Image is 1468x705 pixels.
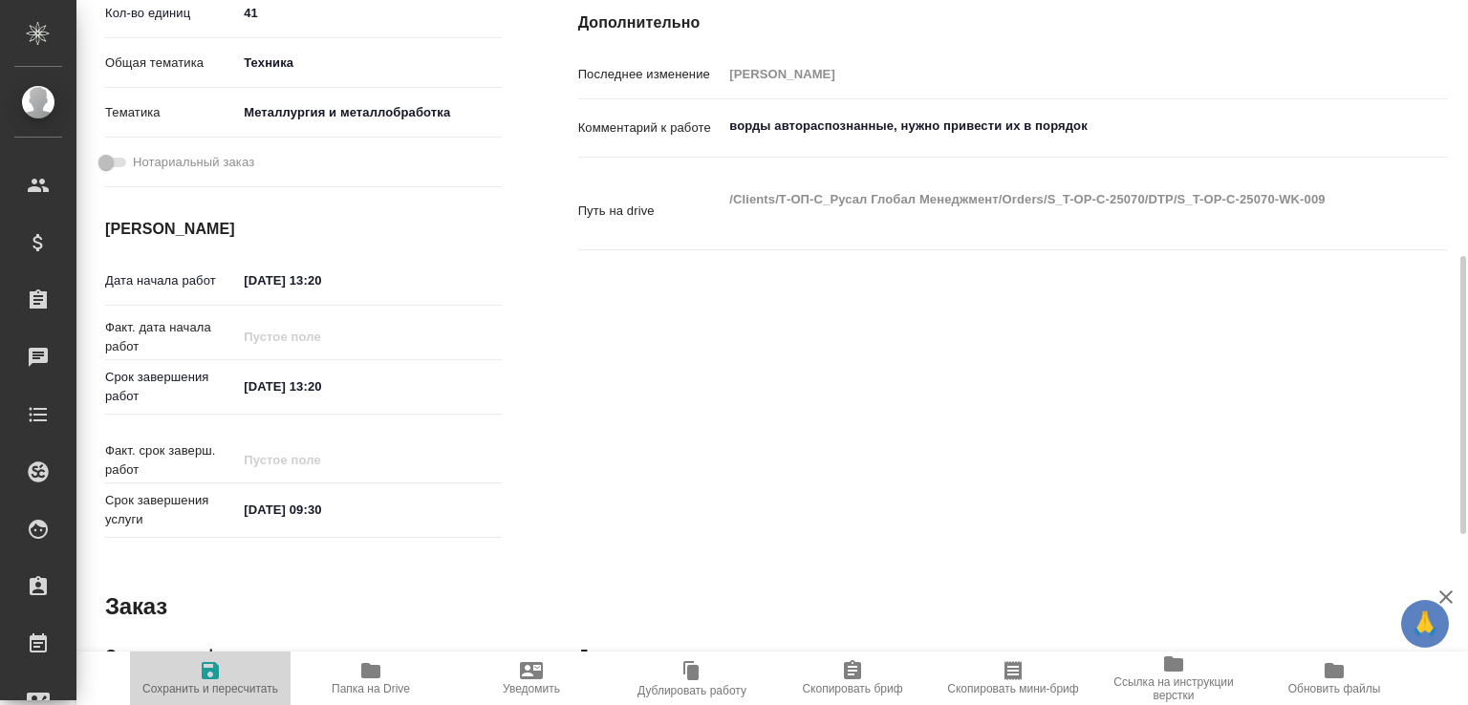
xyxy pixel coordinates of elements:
[105,591,167,622] h2: Заказ
[105,103,237,122] p: Тематика
[1254,652,1414,705] button: Обновить файлы
[237,446,404,474] input: Пустое поле
[105,318,237,356] p: Факт. дата начала работ
[578,202,723,221] p: Путь на drive
[612,652,772,705] button: Дублировать работу
[237,267,404,294] input: ✎ Введи что-нибудь
[105,53,237,73] p: Общая тематика
[1409,604,1441,644] span: 🙏
[237,496,404,523] input: ✎ Введи что-нибудь
[578,118,723,138] p: Комментарий к работе
[1093,652,1254,705] button: Ссылка на инструкции верстки
[947,682,1078,695] span: Скопировать мини-бриф
[451,652,612,705] button: Уведомить
[503,682,560,695] span: Уведомить
[1105,675,1242,702] span: Ссылка на инструкции верстки
[105,368,237,406] p: Срок завершения работ
[105,218,502,241] h4: [PERSON_NAME]
[578,11,1447,34] h4: Дополнительно
[723,183,1374,235] textarea: /Clients/Т-ОП-С_Русал Глобал Менеджмент/Orders/S_T-OP-C-25070/DTP/S_T-OP-C-25070-WK-009
[105,491,237,529] p: Срок завершения услуги
[332,682,410,695] span: Папка на Drive
[578,65,723,84] p: Последнее изменение
[723,60,1374,88] input: Пустое поле
[105,271,237,290] p: Дата начала работ
[133,153,254,172] span: Нотариальный заказ
[802,682,902,695] span: Скопировать бриф
[237,373,404,400] input: ✎ Введи что-нибудь
[1401,600,1449,648] button: 🙏
[637,684,746,697] span: Дублировать работу
[105,441,237,480] p: Факт. срок заверш. работ
[105,645,502,668] h4: Основная информация
[578,645,1447,668] h4: Дополнительно
[933,652,1093,705] button: Скопировать мини-бриф
[291,652,451,705] button: Папка на Drive
[772,652,933,705] button: Скопировать бриф
[237,47,501,79] div: Техника
[105,4,237,23] p: Кол-во единиц
[237,323,404,351] input: Пустое поле
[723,110,1374,142] textarea: ворды автораспознанные, нужно привести их в порядок
[142,682,278,695] span: Сохранить и пересчитать
[130,652,291,705] button: Сохранить и пересчитать
[1288,682,1381,695] span: Обновить файлы
[237,96,501,129] div: Металлургия и металлобработка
